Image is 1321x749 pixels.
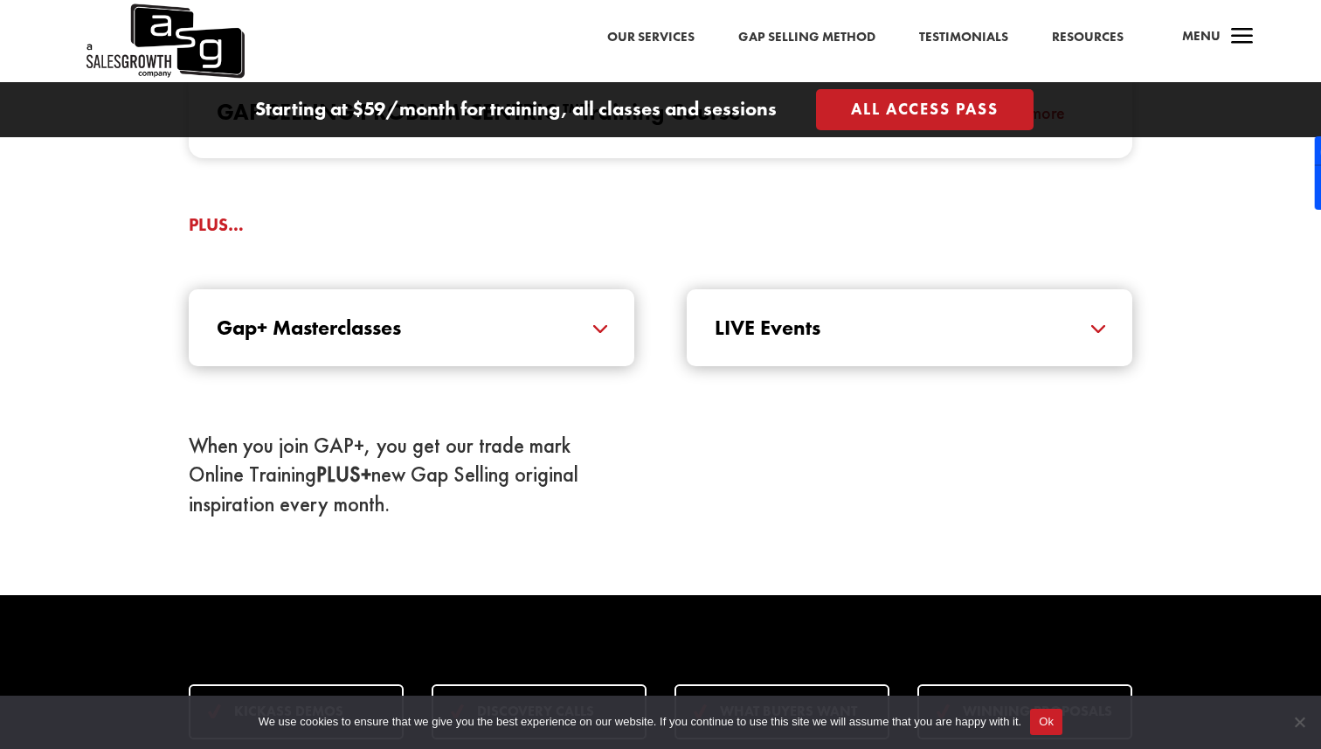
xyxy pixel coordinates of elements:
[259,713,1021,731] span: We use cookies to ensure that we give you the best experience on our website. If you continue to ...
[189,207,800,242] div: plus…
[217,317,606,338] h5: Gap+ Masterclasses
[919,26,1008,49] a: Testimonials
[316,461,371,488] strong: PLUS+
[738,26,875,49] a: Gap Selling Method
[1290,713,1308,731] span: No
[715,317,1104,338] h5: LIVE Events
[1030,709,1062,735] button: Ok
[607,26,695,49] a: Our Services
[1225,20,1260,55] span: a
[189,431,604,519] div: When you join GAP+, you get our trade mark Online Training new Gap Selling original inspiration e...
[816,89,1034,130] a: All Access Pass
[1182,27,1221,45] span: Menu
[1052,26,1124,49] a: Resources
